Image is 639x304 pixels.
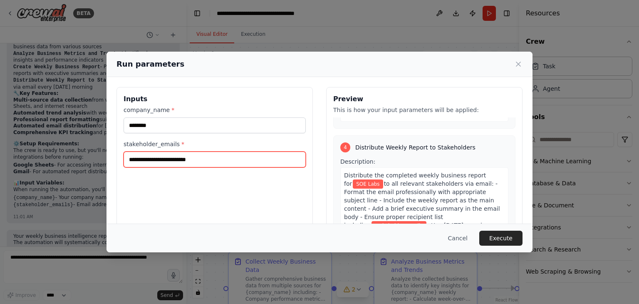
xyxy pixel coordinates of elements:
[333,94,515,104] h3: Preview
[124,106,306,114] label: company_name
[355,143,476,152] span: Distribute Weekly Report to Stakeholders
[441,231,474,246] button: Cancel
[344,172,486,187] span: Distribute the completed weekly business report for
[479,231,523,246] button: Execute
[344,180,500,229] span: to all relevant stakeholders via email: - Format the email professionally with appropriate subjec...
[353,179,383,189] span: Variable: company_name
[333,106,515,114] p: This is how your input parameters will be applied:
[340,158,375,165] span: Description:
[124,140,306,148] label: stakeholder_emails
[124,94,306,104] h3: Inputs
[340,142,350,152] div: 4
[116,58,184,70] h2: Run parameters
[372,221,426,230] span: Variable: stakeholder_emails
